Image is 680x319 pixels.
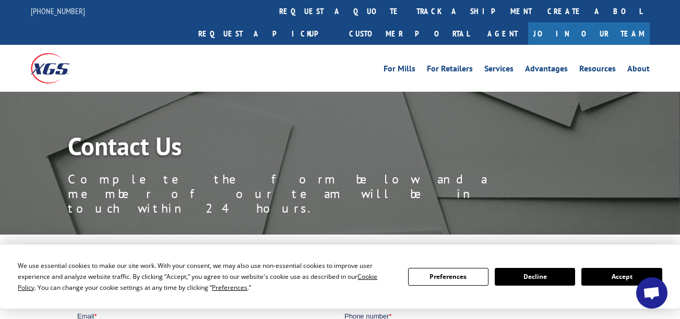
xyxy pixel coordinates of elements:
[408,268,488,286] button: Preferences
[279,117,333,125] span: Contact by Phone
[341,22,477,45] a: Customer Portal
[270,103,277,109] input: Contact by Email
[270,117,277,124] input: Contact by Phone
[267,1,299,9] span: Last name
[68,172,538,216] p: Complete the form below and a member of our team will be in touch within 24 hours.
[267,44,312,52] span: Phone number
[18,260,395,293] div: We use essential cookies to make our site work. With your consent, we may also use non-essential ...
[627,65,650,76] a: About
[212,283,247,292] span: Preferences
[528,22,650,45] a: Join Our Team
[267,87,326,94] span: Contact Preference
[279,103,330,111] span: Contact by Email
[384,65,415,76] a: For Mills
[477,22,528,45] a: Agent
[579,65,616,76] a: Resources
[427,65,473,76] a: For Retailers
[525,65,568,76] a: Advantages
[68,133,538,164] h1: Contact Us
[636,277,667,309] div: Open chat
[190,22,341,45] a: Request a pickup
[484,65,514,76] a: Services
[495,268,575,286] button: Decline
[31,6,85,16] a: [PHONE_NUMBER]
[581,268,662,286] button: Accept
